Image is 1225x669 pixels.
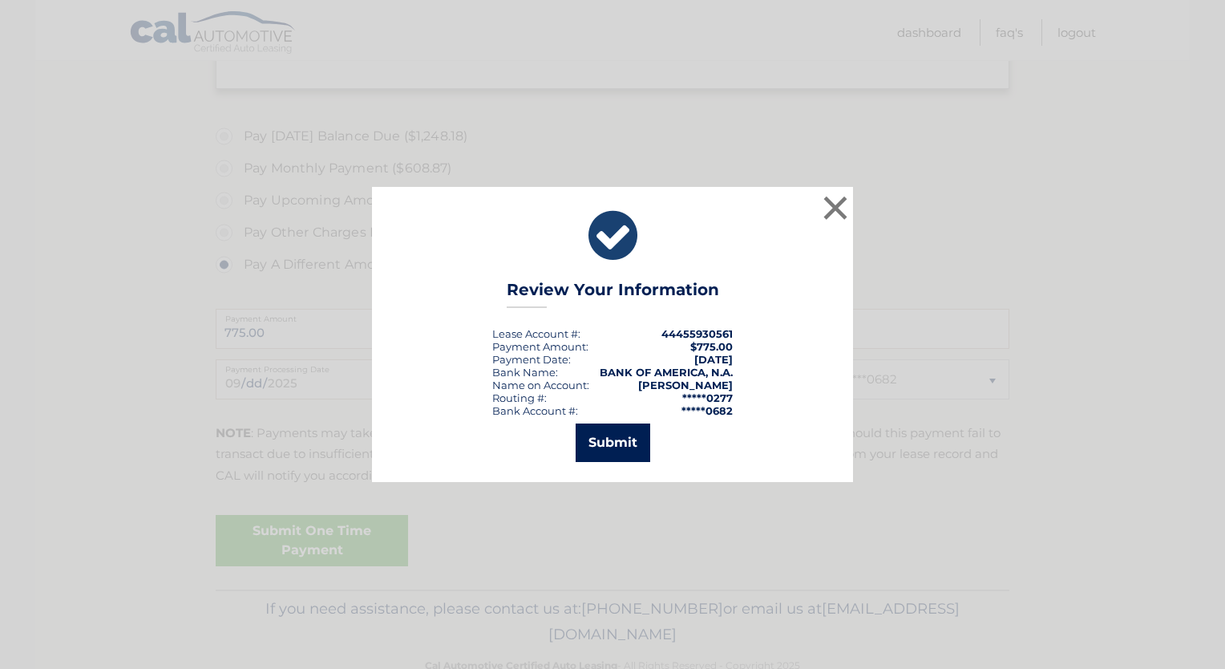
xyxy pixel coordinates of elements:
button: × [819,192,851,224]
strong: 44455930561 [661,327,733,340]
span: [DATE] [694,353,733,366]
div: Payment Amount: [492,340,588,353]
span: Payment Date [492,353,568,366]
span: $775.00 [690,340,733,353]
div: Bank Account #: [492,404,578,417]
button: Submit [576,424,650,462]
div: : [492,353,571,366]
div: Routing #: [492,391,547,404]
h3: Review Your Information [507,280,719,308]
div: Bank Name: [492,366,558,379]
strong: BANK OF AMERICA, N.A. [600,366,733,379]
div: Lease Account #: [492,327,580,340]
strong: [PERSON_NAME] [638,379,733,391]
div: Name on Account: [492,379,589,391]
